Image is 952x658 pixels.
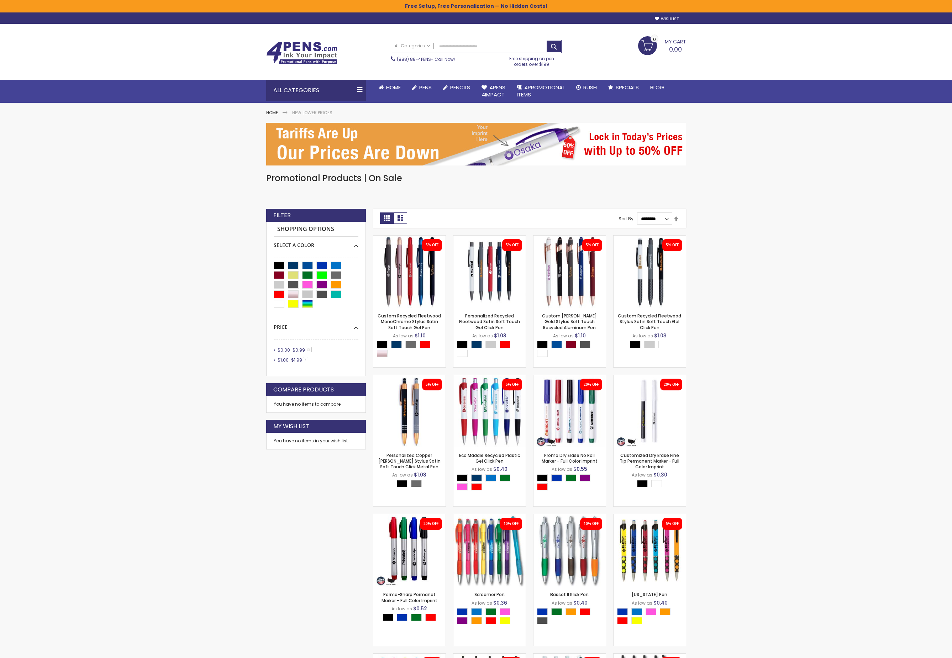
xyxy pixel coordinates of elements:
[274,438,358,444] div: You have no items in your wish list.
[273,422,309,430] strong: My Wish List
[273,386,334,394] strong: Compare Products
[517,84,565,98] span: 4PROMOTIONAL ITEMS
[457,350,468,357] div: White
[397,480,425,489] div: Select A Color
[619,216,633,222] label: Sort By
[393,333,414,339] span: As low as
[457,474,526,492] div: Select A Color
[471,617,482,624] div: Orange
[646,608,656,615] div: Pink
[293,347,305,353] span: $0.99
[266,173,686,184] h1: Promotional Products | On Sale
[406,80,437,95] a: Pens
[537,341,548,348] div: Black
[570,80,603,95] a: Rush
[552,600,572,606] span: As low as
[453,236,526,308] img: Personalized Recycled Fleetwood Satin Soft Touch Gel Click Pen
[618,313,681,330] a: Custom Recycled Fleetwood Stylus Satin Soft Touch Gel Click Pen
[506,243,519,248] div: 5% OFF
[377,341,446,359] div: Select A Color
[537,341,606,359] div: Select A Color
[395,43,430,49] span: All Categories
[632,600,652,606] span: As low as
[274,319,358,331] div: Price
[583,84,597,91] span: Rush
[655,16,679,22] a: Wishlist
[424,521,438,526] div: 20% OFF
[373,236,446,308] img: Custom Recycled Fleetwood MonoChrome Stylus Satin Soft Touch Gel Pen
[632,333,653,339] span: As low as
[419,84,432,91] span: Pens
[537,483,548,490] div: Red
[472,333,493,339] span: As low as
[653,471,667,478] span: $0.30
[482,84,505,98] span: 4Pens 4impact
[614,375,686,447] img: Customized Dry Erase Fine Tip Permanent Marker - Full Color Imprint
[584,521,599,526] div: 10% OFF
[426,243,438,248] div: 5% OFF
[669,45,682,54] span: 0.00
[614,236,686,308] img: Custom Recycled Fleetwood Stylus Satin Soft Touch Gel Click Pen
[893,639,952,658] iframe: Google Customer Reviews
[651,480,662,487] div: White
[377,341,388,348] div: Black
[405,341,416,348] div: Grey
[550,591,589,598] a: Basset II Klick Pen
[575,332,586,339] span: $1.10
[658,341,669,348] div: White
[542,452,598,464] a: Promo Dry Erase No Roll Marker - Full Color Imprint
[373,80,406,95] a: Home
[580,474,590,481] div: Purple
[273,211,291,219] strong: Filter
[453,375,526,447] img: Eco Maddie Recycled Plastic Gel Click Pen
[415,332,426,339] span: $1.10
[566,341,576,348] div: Burgundy
[476,80,511,103] a: 4Pens4impact
[425,614,436,621] div: Red
[459,313,520,330] a: Personalized Recycled Fleetwood Satin Soft Touch Gel Click Pen
[373,235,446,241] a: Custom Recycled Fleetwood MonoChrome Stylus Satin Soft Touch Gel Pen
[397,614,407,621] div: Blue
[493,599,507,606] span: $0.36
[420,341,430,348] div: Red
[266,396,366,413] div: You have no items to compare.
[266,110,278,116] a: Home
[653,36,656,43] span: 0
[533,375,606,381] a: Promo Dry Erase No Roll Marker - Full Color Imprint
[494,332,506,339] span: $1.03
[653,599,668,606] span: $0.40
[533,514,606,586] img: Basset II Klick Pen
[603,80,645,95] a: Specials
[537,474,548,481] div: Black
[373,375,446,381] a: Personalized Copper Penny Stylus Satin Soft Touch Click Metal Pen
[411,480,422,487] div: Grey
[551,474,562,481] div: Blue
[537,608,548,615] div: Blue
[303,357,308,362] span: 7
[437,80,476,95] a: Pencils
[637,480,666,489] div: Select A Color
[378,313,441,330] a: Custom Recycled Fleetwood MonoChrome Stylus Satin Soft Touch Gel Pen
[566,474,576,481] div: Green
[644,341,655,348] div: Grey Light
[278,347,290,353] span: $0.00
[617,617,628,624] div: Red
[276,347,314,353] a: $0.00-$0.9933
[500,608,510,615] div: Pink
[306,347,312,352] span: 33
[453,514,526,520] a: Screamer Pen
[485,341,496,348] div: Grey Light
[533,235,606,241] a: Custom Lexi Rose Gold Stylus Soft Touch Recycled Aluminum Pen
[457,617,468,624] div: Purple
[474,591,505,598] a: Screamer Pen
[373,514,446,586] img: Perma-Sharp Permanet Marker - Full Color Imprint
[274,222,358,237] strong: Shopping Options
[537,474,606,492] div: Select A Color
[377,350,388,357] div: Rose Gold
[586,243,599,248] div: 5% OFF
[485,617,496,624] div: Red
[391,341,402,348] div: Navy Blue
[453,235,526,241] a: Personalized Recycled Fleetwood Satin Soft Touch Gel Click Pen
[614,514,686,586] img: Louisiana Pen
[638,36,686,54] a: 0.00 0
